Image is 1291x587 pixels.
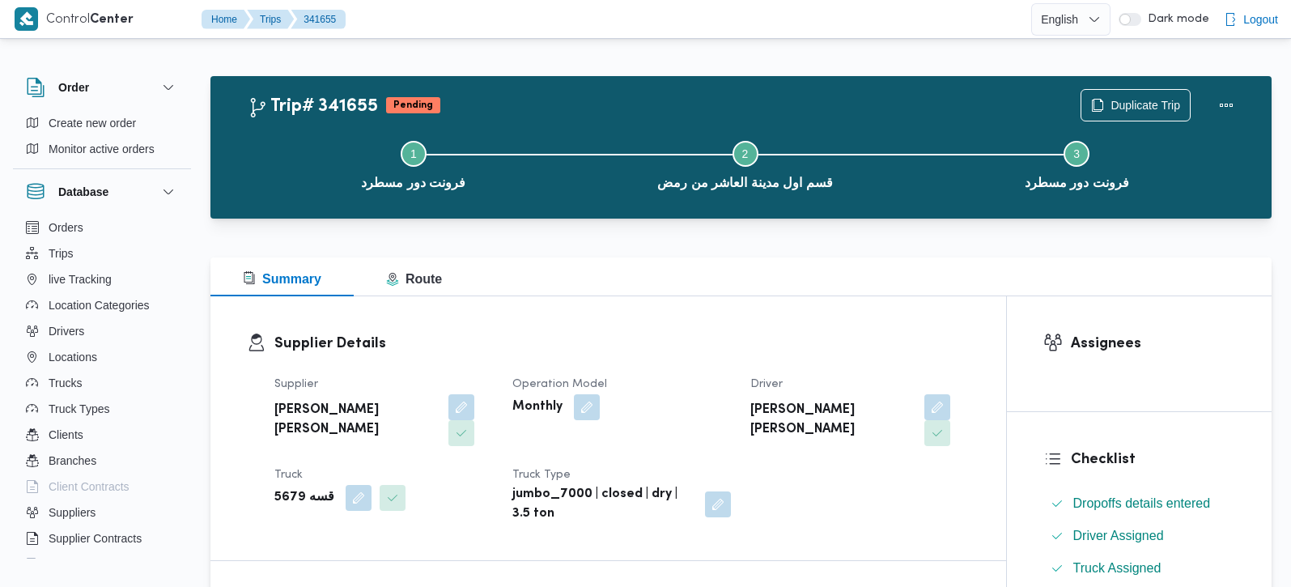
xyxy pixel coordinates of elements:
button: Devices [19,551,185,577]
h3: Assignees [1071,333,1236,355]
button: Orders [19,215,185,240]
button: Truck Assigned [1044,555,1236,581]
b: jumbo_7000 | closed | dry | 3.5 ton [512,485,694,524]
span: Monitor active orders [49,139,155,159]
span: Dropoffs details entered [1073,496,1211,510]
span: Orders [49,218,83,237]
span: Drivers [49,321,84,341]
span: Summary [243,272,321,286]
b: [PERSON_NAME] [PERSON_NAME] [274,401,437,440]
button: Clients [19,422,185,448]
b: Center [90,14,134,26]
button: Database [26,182,178,202]
span: Truck [274,470,303,480]
span: Trucks [49,373,82,393]
span: Pending [386,97,440,113]
button: Dropoffs details entered [1044,491,1236,517]
button: Monitor active orders [19,136,185,162]
button: Locations [19,344,185,370]
h3: Checklist [1071,449,1236,470]
button: Location Categories [19,292,185,318]
span: Locations [49,347,97,367]
img: X8yXhbKr1z7QwAAAABJRU5ErkJggg== [15,7,38,31]
span: Client Contracts [49,477,130,496]
button: Trips [247,10,294,29]
span: Truck Types [49,399,109,419]
button: فرونت دور مسطرد [911,121,1242,206]
span: Branches [49,451,96,470]
span: 3 [1073,147,1080,160]
button: قسم اول مدينة العاشر من رمض [580,121,911,206]
span: Duplicate Trip [1111,96,1180,115]
span: live Tracking [49,270,112,289]
span: Dropoffs details entered [1073,494,1211,513]
h3: Supplier Details [274,333,970,355]
span: Supplier Contracts [49,529,142,548]
span: Location Categories [49,296,150,315]
button: Create new order [19,110,185,136]
span: Clients [49,425,83,445]
button: Actions [1210,89,1242,121]
b: قسه 5679 [274,488,334,508]
button: Duplicate Trip [1081,89,1191,121]
button: Order [26,78,178,97]
button: live Tracking [19,266,185,292]
b: Pending [393,100,433,110]
span: 1 [410,147,417,160]
span: Truck Assigned [1073,559,1161,578]
button: Driver Assigned [1044,523,1236,549]
span: Dark mode [1141,13,1209,26]
span: Route [386,272,442,286]
div: Database [13,215,191,565]
b: [PERSON_NAME] [PERSON_NAME] [750,401,913,440]
span: Supplier [274,379,318,389]
span: Driver [750,379,783,389]
span: فرونت دور مسطرد [1025,173,1129,193]
button: Logout [1217,3,1285,36]
span: 2 [742,147,749,160]
span: Logout [1243,10,1278,29]
button: Client Contracts [19,474,185,500]
button: Supplier Contracts [19,525,185,551]
h2: Trip# 341655 [248,96,378,117]
span: Operation Model [512,379,607,389]
h3: Order [58,78,89,97]
span: Trips [49,244,74,263]
iframe: chat widget [16,522,68,571]
span: Suppliers [49,503,96,522]
span: فرونت دور مسطرد [361,173,465,193]
span: قسم اول مدينة العاشر من رمض [657,173,832,193]
span: Truck Type [512,470,571,480]
button: Trucks [19,370,185,396]
button: Home [202,10,250,29]
button: Drivers [19,318,185,344]
div: Order [13,110,191,168]
span: Driver Assigned [1073,526,1164,546]
h3: Database [58,182,108,202]
button: Truck Types [19,396,185,422]
button: Branches [19,448,185,474]
b: Monthly [512,398,563,417]
span: Create new order [49,113,136,133]
span: Driver Assigned [1073,529,1164,542]
button: 341655 [291,10,346,29]
span: Truck Assigned [1073,561,1161,575]
span: Devices [49,555,89,574]
button: Suppliers [19,500,185,525]
button: Trips [19,240,185,266]
button: فرونت دور مسطرد [248,121,580,206]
